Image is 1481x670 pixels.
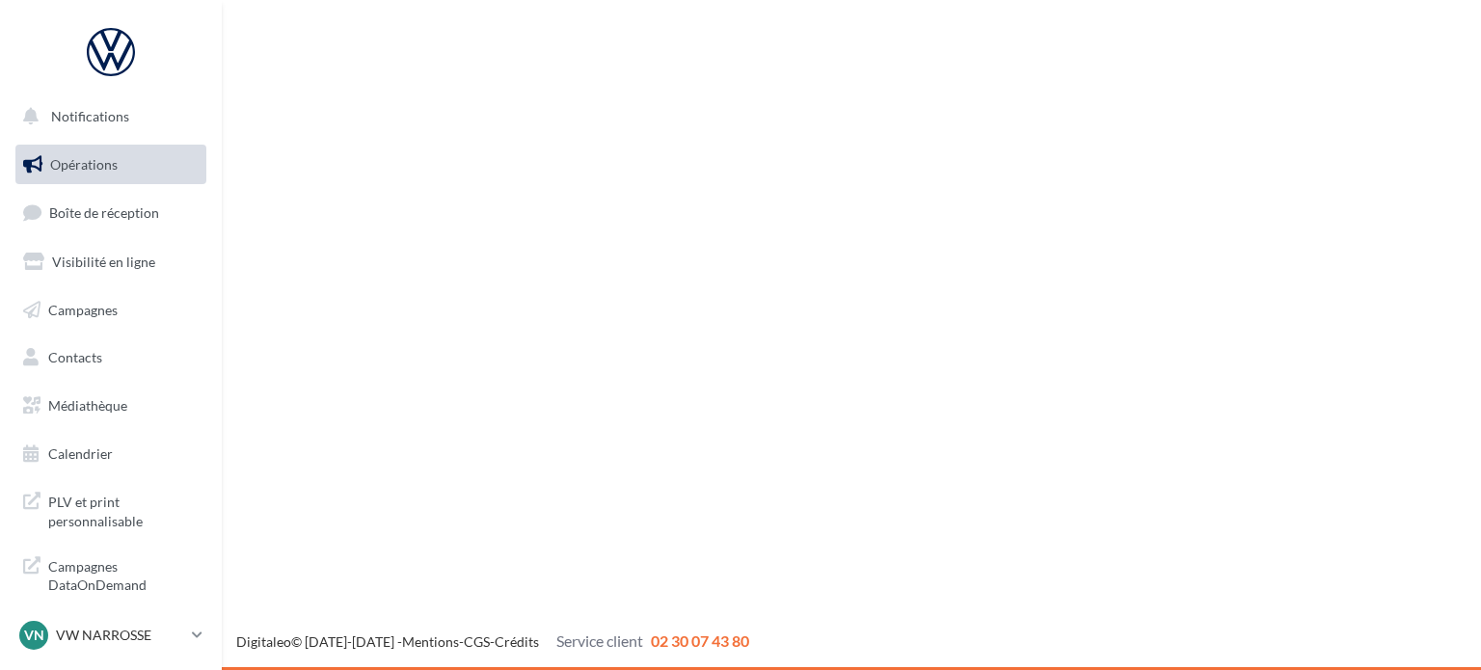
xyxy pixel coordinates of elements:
a: Opérations [12,145,210,185]
a: CGS [464,633,490,650]
span: Opérations [50,156,118,173]
a: VN VW NARROSSE [15,617,206,654]
button: Notifications [12,96,202,137]
span: Contacts [48,349,102,365]
span: Campagnes [48,301,118,317]
a: Visibilité en ligne [12,242,210,282]
a: Contacts [12,337,210,378]
span: Boîte de réception [49,204,159,221]
a: Campagnes DataOnDemand [12,546,210,603]
a: Mentions [402,633,459,650]
span: VN [24,626,44,645]
a: Digitaleo [236,633,291,650]
a: Campagnes [12,290,210,331]
span: Médiathèque [48,397,127,414]
a: Médiathèque [12,386,210,426]
a: Crédits [495,633,539,650]
a: Calendrier [12,434,210,474]
a: Boîte de réception [12,192,210,233]
span: 02 30 07 43 80 [651,631,749,650]
span: Campagnes DataOnDemand [48,553,199,595]
span: PLV et print personnalisable [48,489,199,530]
span: Notifications [51,108,129,124]
span: © [DATE]-[DATE] - - - [236,633,749,650]
a: PLV et print personnalisable [12,481,210,538]
span: Visibilité en ligne [52,254,155,270]
p: VW NARROSSE [56,626,184,645]
span: Calendrier [48,445,113,462]
span: Service client [556,631,643,650]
